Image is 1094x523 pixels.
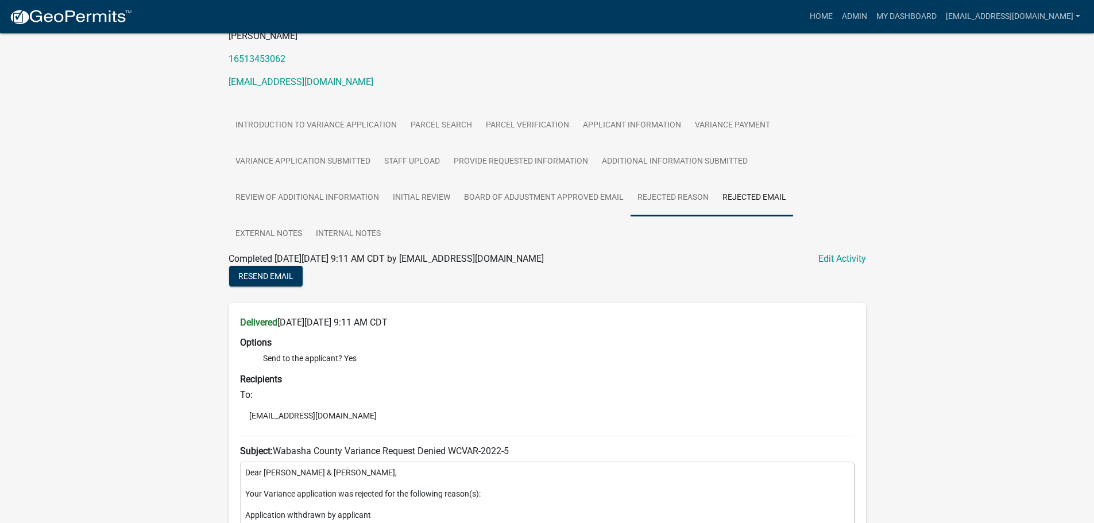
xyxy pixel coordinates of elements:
[805,6,837,28] a: Home
[240,445,273,456] strong: Subject:
[229,180,386,216] a: Review of Additional Information
[229,107,404,144] a: Introduction to Variance Application
[818,252,866,266] a: Edit Activity
[229,76,373,87] a: [EMAIL_ADDRESS][DOMAIN_NAME]
[595,144,755,180] a: Additional Information Submitted
[872,6,941,28] a: My Dashboard
[941,6,1085,28] a: [EMAIL_ADDRESS][DOMAIN_NAME]
[229,144,377,180] a: Variance Application Submitted
[245,509,849,521] p: Application withdrawn by applicant
[386,180,457,216] a: Initial Review
[229,216,309,253] a: External Notes
[229,29,866,43] p: [PERSON_NAME]
[377,144,447,180] a: Staff Upload
[263,352,855,365] li: Send to the applicant? Yes
[240,317,277,328] strong: Delivered
[240,374,282,385] strong: Recipients
[245,488,849,500] p: Your Variance application was rejected for the following reason(s):
[229,53,285,64] a: 16513453062
[240,445,855,456] h6: Wabasha County Variance Request Denied WCVAR-2022-5
[479,107,576,144] a: Parcel Verification
[404,107,479,144] a: Parcel search
[716,180,793,216] a: Rejected Email
[688,107,777,144] a: Variance Payment
[631,180,716,216] a: Rejected Reason
[245,467,849,479] p: Dear [PERSON_NAME] & [PERSON_NAME],
[229,253,544,264] span: Completed [DATE][DATE] 9:11 AM CDT by [EMAIL_ADDRESS][DOMAIN_NAME]
[229,266,303,286] button: Resend Email
[309,216,388,253] a: Internal Notes
[240,317,855,328] h6: [DATE][DATE] 9:11 AM CDT
[240,389,855,400] h6: To:
[240,407,855,424] li: [EMAIL_ADDRESS][DOMAIN_NAME]
[238,271,293,280] span: Resend Email
[240,337,272,348] strong: Options
[457,180,631,216] a: Board of Adjustment Approved Email
[447,144,595,180] a: Provide Requested Information
[837,6,872,28] a: Admin
[576,107,688,144] a: Applicant Information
